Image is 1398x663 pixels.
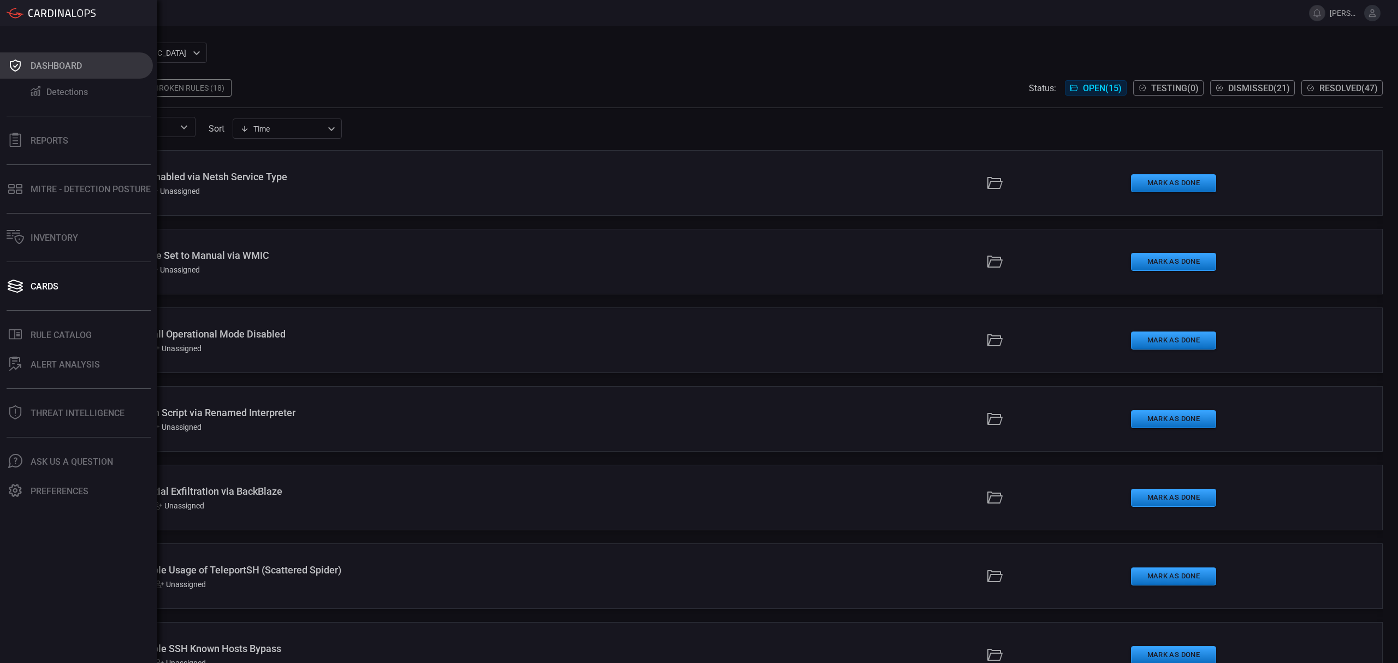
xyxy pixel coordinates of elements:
button: Open [176,120,192,135]
div: Time [240,123,324,134]
div: Detections [46,87,88,97]
button: Mark as Done [1131,489,1216,507]
label: sort [209,123,224,134]
div: Unassigned [155,580,206,589]
div: ALERT ANALYSIS [31,359,100,370]
button: Mark as Done [1131,410,1216,428]
div: Reports [31,135,68,146]
span: Testing ( 0 ) [1151,83,1199,93]
div: Windows - Service Set to Manual via WMIC [81,250,603,261]
button: Dismissed(21) [1210,80,1295,96]
span: Resolved ( 47 ) [1319,83,1378,93]
div: Dashboard [31,61,82,71]
div: Windows - Potential Exfiltration via BackBlaze [81,486,603,497]
span: Dismissed ( 21 ) [1228,83,1290,93]
div: Unassigned [151,344,202,353]
div: Unassigned [149,265,200,274]
button: Mark as Done [1131,331,1216,350]
div: Threat Intelligence [31,408,125,418]
div: Rule Catalog [31,330,92,340]
button: Resolved(47) [1301,80,1383,96]
button: Mark as Done [1131,567,1216,585]
span: [PERSON_NAME][EMAIL_ADDRESS][PERSON_NAME][DOMAIN_NAME] [1330,9,1360,17]
div: MITRE - Detection Posture [31,184,151,194]
div: Preferences [31,486,88,496]
div: Inventory [31,233,78,243]
div: Windows - Possible SSH Known Hosts Bypass [81,643,603,654]
span: Status: [1029,83,1056,93]
button: Testing(0) [1133,80,1204,96]
div: Unassigned [153,501,204,510]
div: Windows - RDP Enabled via Netsh Service Type [81,171,603,182]
button: Mark as Done [1131,253,1216,271]
div: Windows - Possible Usage of TeleportSH (Scattered Spider) [81,564,603,576]
div: Broken Rules (18) [147,79,232,97]
div: Windows - Python Script via Renamed Interpreter [81,407,603,418]
div: Windows - Firewall Operational Mode Disabled [81,328,603,340]
span: Open ( 15 ) [1083,83,1122,93]
div: Unassigned [149,187,200,196]
div: Cards [31,281,58,292]
div: Ask Us A Question [31,457,113,467]
div: Unassigned [151,423,202,431]
button: Open(15) [1065,80,1127,96]
button: Mark as Done [1131,174,1216,192]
